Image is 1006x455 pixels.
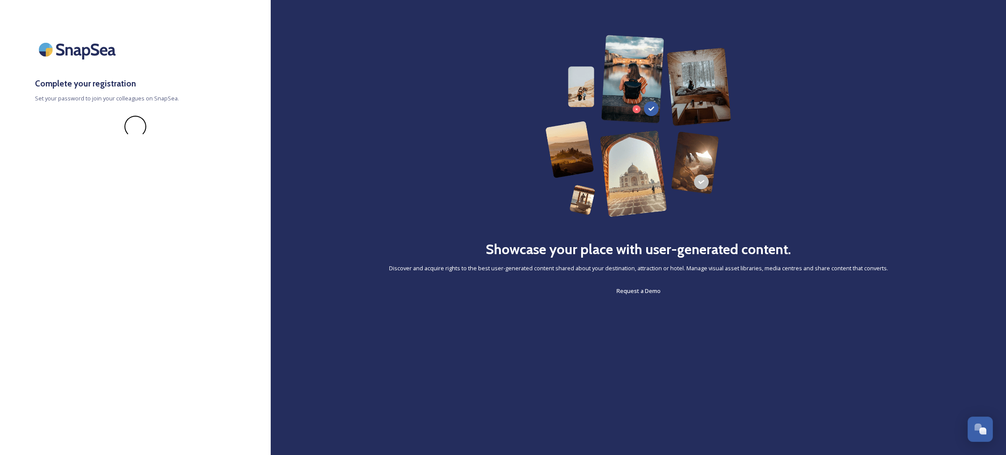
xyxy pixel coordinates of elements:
img: SnapSea Logo [35,35,122,64]
button: Open Chat [968,417,993,442]
h3: Complete your registration [35,77,236,90]
h2: Showcase your place with user-generated content. [486,239,791,260]
img: 63b42ca75bacad526042e722_Group%20154-p-800.png [545,35,731,217]
a: Request a Demo [617,286,661,296]
span: Discover and acquire rights to the best user-generated content shared about your destination, att... [389,264,888,272]
span: Set your password to join your colleagues on SnapSea. [35,94,236,103]
span: Request a Demo [617,287,661,295]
